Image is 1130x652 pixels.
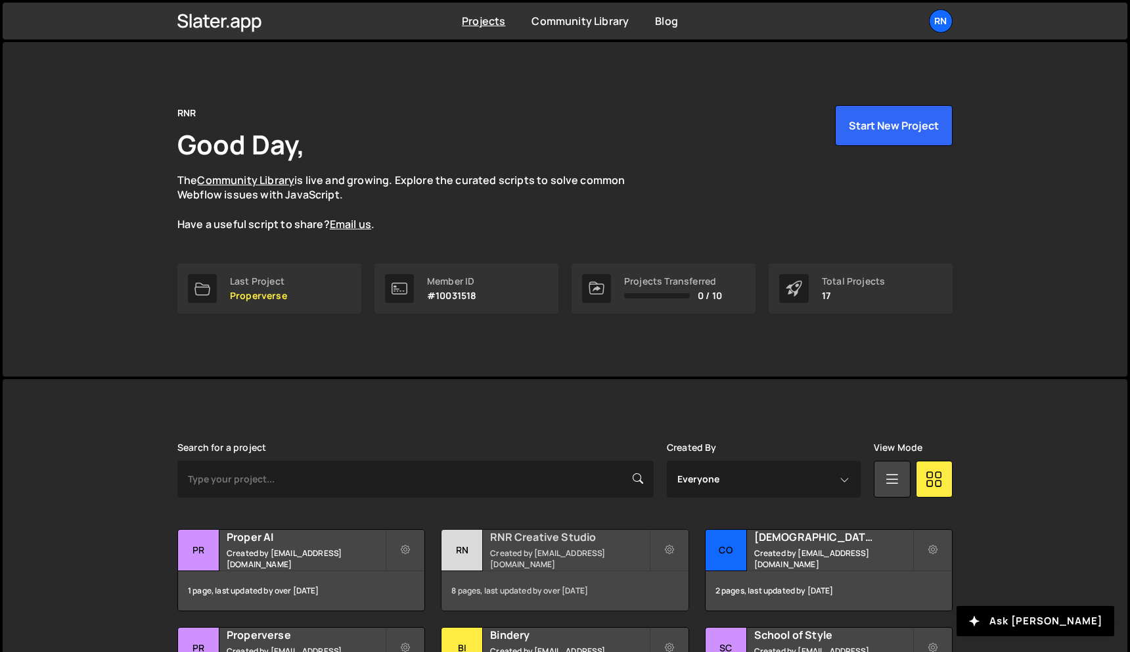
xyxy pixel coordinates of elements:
div: 2 pages, last updated by [DATE] [706,571,952,611]
div: Projects Transferred [624,276,722,287]
div: Total Projects [822,276,885,287]
a: Projects [462,14,505,28]
a: Pr Proper AI Created by [EMAIL_ADDRESS][DOMAIN_NAME] 1 page, last updated by over [DATE] [177,529,425,611]
button: Ask [PERSON_NAME] [957,606,1114,636]
a: RN RNR Creative Studio Created by [EMAIL_ADDRESS][DOMAIN_NAME] 8 pages, last updated by over [DATE] [441,529,689,611]
small: Created by [EMAIL_ADDRESS][DOMAIN_NAME] [490,547,648,570]
h2: Properverse [227,628,385,642]
button: Start New Project [835,105,953,146]
label: Created By [667,442,717,453]
h1: Good Day, [177,126,305,162]
div: Pr [178,530,219,571]
h2: Proper AI [227,530,385,544]
a: Email us [330,217,371,231]
div: 1 page, last updated by over [DATE] [178,571,424,611]
div: Co [706,530,747,571]
p: Properverse [230,291,287,301]
h2: RNR Creative Studio [490,530,648,544]
h2: [DEMOGRAPHIC_DATA] [754,530,913,544]
p: #10031518 [427,291,476,301]
small: Created by [EMAIL_ADDRESS][DOMAIN_NAME] [227,547,385,570]
div: RNR [177,105,196,121]
label: Search for a project [177,442,266,453]
p: The is live and growing. Explore the curated scripts to solve common Webflow issues with JavaScri... [177,173,650,232]
div: 8 pages, last updated by over [DATE] [441,571,688,611]
div: Last Project [230,276,287,287]
h2: Bindery [490,628,648,642]
a: Last Project Properverse [177,264,361,314]
a: Blog [655,14,678,28]
a: Co [DEMOGRAPHIC_DATA] Created by [EMAIL_ADDRESS][DOMAIN_NAME] 2 pages, last updated by [DATE] [705,529,953,611]
span: 0 / 10 [698,291,722,301]
h2: School of Style [754,628,913,642]
p: 17 [822,291,885,301]
label: View Mode [874,442,922,453]
small: Created by [EMAIL_ADDRESS][DOMAIN_NAME] [754,547,913,570]
a: Community Library [531,14,629,28]
input: Type your project... [177,461,654,498]
a: Community Library [197,173,294,187]
div: RN [441,530,483,571]
div: Member ID [427,276,476,287]
a: RN [929,9,953,33]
